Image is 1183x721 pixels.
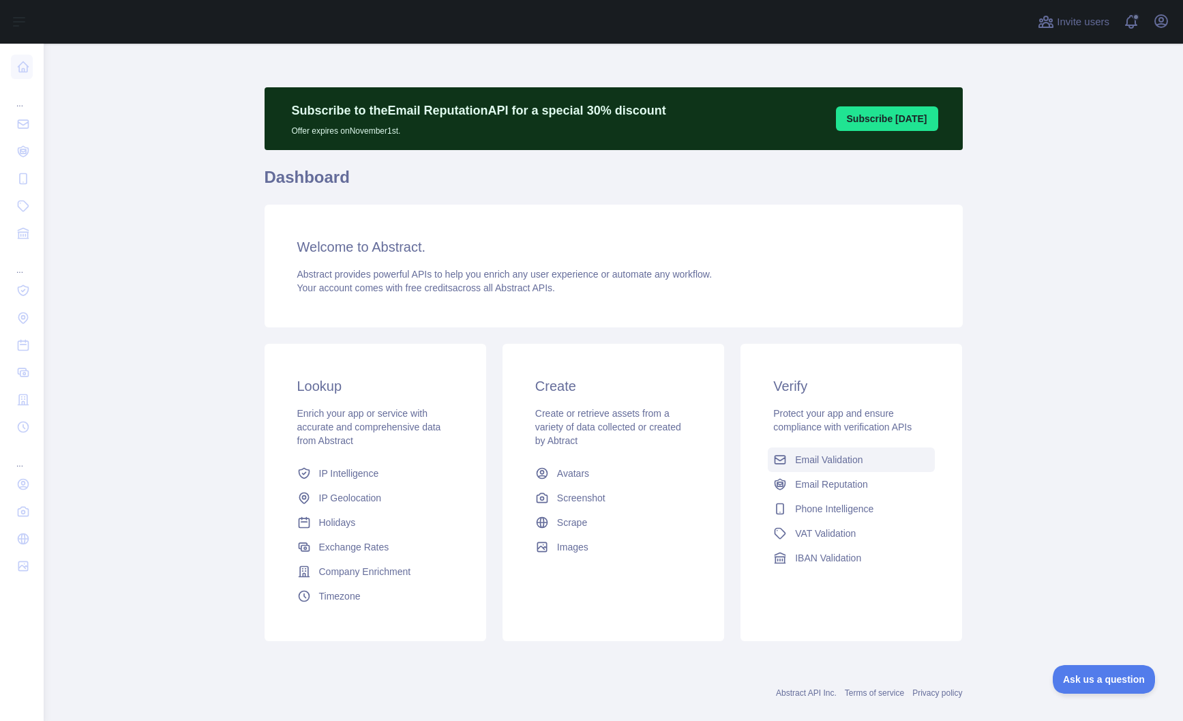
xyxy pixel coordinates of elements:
[292,584,459,608] a: Timezone
[11,248,33,276] div: ...
[292,559,459,584] a: Company Enrichment
[530,486,697,510] a: Screenshot
[768,546,935,570] a: IBAN Validation
[292,461,459,486] a: IP Intelligence
[768,472,935,497] a: Email Reputation
[795,453,863,467] span: Email Validation
[912,688,962,698] a: Privacy policy
[297,282,555,293] span: Your account comes with across all Abstract APIs.
[1053,665,1156,694] iframe: Toggle Customer Support
[1057,14,1109,30] span: Invite users
[557,516,587,529] span: Scrape
[292,486,459,510] a: IP Geolocation
[795,502,873,516] span: Phone Intelligence
[297,237,930,256] h3: Welcome to Abstract.
[292,120,666,136] p: Offer expires on November 1st.
[795,527,856,540] span: VAT Validation
[297,269,713,280] span: Abstract provides powerful APIs to help you enrich any user experience or automate any workflow.
[292,510,459,535] a: Holidays
[319,467,379,480] span: IP Intelligence
[845,688,904,698] a: Terms of service
[319,516,356,529] span: Holidays
[297,377,453,396] h3: Lookup
[319,565,411,578] span: Company Enrichment
[795,477,868,491] span: Email Reputation
[530,535,697,559] a: Images
[292,535,459,559] a: Exchange Rates
[535,408,681,446] span: Create or retrieve assets from a variety of data collected or created by Abtract
[319,540,389,554] span: Exchange Rates
[535,377,691,396] h3: Create
[11,82,33,109] div: ...
[776,688,837,698] a: Abstract API Inc.
[557,540,588,554] span: Images
[1035,11,1112,33] button: Invite users
[773,377,929,396] h3: Verify
[557,467,589,480] span: Avatars
[297,408,441,446] span: Enrich your app or service with accurate and comprehensive data from Abstract
[773,408,912,432] span: Protect your app and ensure compliance with verification APIs
[768,497,935,521] a: Phone Intelligence
[768,521,935,546] a: VAT Validation
[319,491,382,505] span: IP Geolocation
[265,166,963,199] h1: Dashboard
[292,101,666,120] p: Subscribe to the Email Reputation API for a special 30 % discount
[319,589,361,603] span: Timezone
[530,510,697,535] a: Scrape
[11,442,33,469] div: ...
[836,106,938,131] button: Subscribe [DATE]
[795,551,861,565] span: IBAN Validation
[406,282,453,293] span: free credits
[768,447,935,472] a: Email Validation
[530,461,697,486] a: Avatars
[557,491,605,505] span: Screenshot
